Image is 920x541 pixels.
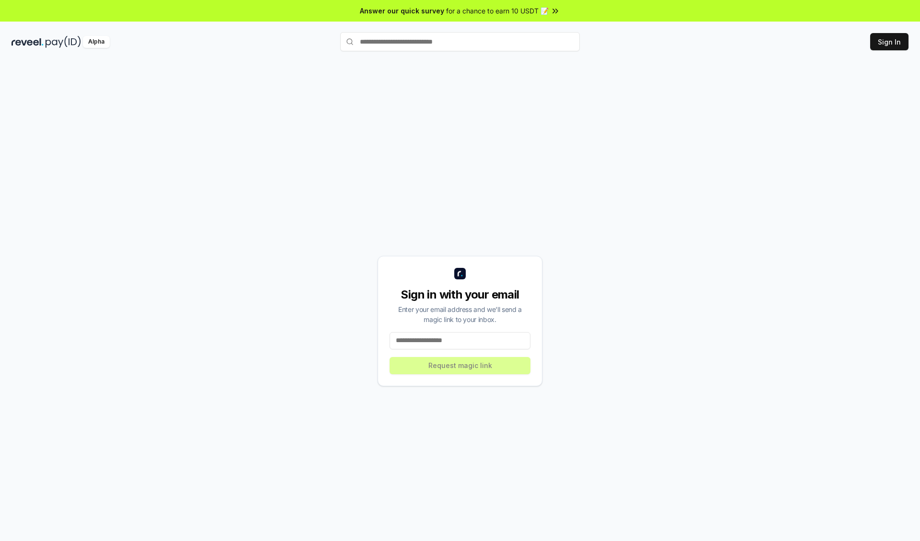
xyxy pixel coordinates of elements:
img: pay_id [46,36,81,48]
span: Answer our quick survey [360,6,444,16]
div: Alpha [83,36,110,48]
span: for a chance to earn 10 USDT 📝 [446,6,549,16]
div: Sign in with your email [390,287,530,302]
img: reveel_dark [11,36,44,48]
img: logo_small [454,268,466,279]
div: Enter your email address and we’ll send a magic link to your inbox. [390,304,530,324]
button: Sign In [870,33,908,50]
